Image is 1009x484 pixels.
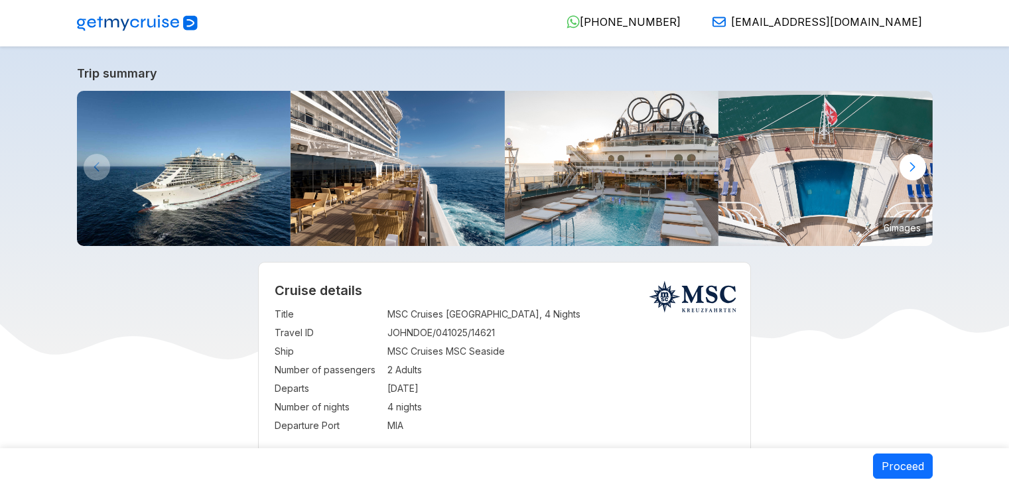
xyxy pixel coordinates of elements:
[505,91,719,246] img: se_public_area_miami_beach_pool_02.jpg
[381,324,387,342] td: :
[387,361,734,379] td: 2 Adults
[381,342,387,361] td: :
[275,342,381,361] td: Ship
[387,398,734,416] td: 4 nights
[567,15,580,29] img: WhatsApp
[381,361,387,379] td: :
[275,305,381,324] td: Title
[580,15,681,29] span: [PHONE_NUMBER]
[381,379,387,398] td: :
[275,398,381,416] td: Number of nights
[275,361,381,379] td: Number of passengers
[77,66,933,80] a: Trip summary
[387,305,734,324] td: MSC Cruises [GEOGRAPHIC_DATA], 4 Nights
[878,217,926,237] small: 6 images
[731,15,922,29] span: [EMAIL_ADDRESS][DOMAIN_NAME]
[556,15,681,29] a: [PHONE_NUMBER]
[702,15,922,29] a: [EMAIL_ADDRESS][DOMAIN_NAME]
[275,324,381,342] td: Travel ID
[381,305,387,324] td: :
[873,454,933,479] button: Proceed
[718,91,933,246] img: se_public_area_south_beach_pool_03.jpg
[387,379,734,398] td: [DATE]
[275,379,381,398] td: Departs
[387,324,734,342] td: JOHNDOE/041025/14621
[291,91,505,246] img: se_public_area_waterfront_boardwalk_01.jpg
[712,15,726,29] img: Email
[381,398,387,416] td: :
[387,342,734,361] td: MSC Cruises MSC Seaside
[381,416,387,435] td: :
[387,416,734,435] td: MIA
[77,91,291,246] img: image_5887.jpg
[275,282,734,298] h2: Cruise details
[275,416,381,435] td: Departure Port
